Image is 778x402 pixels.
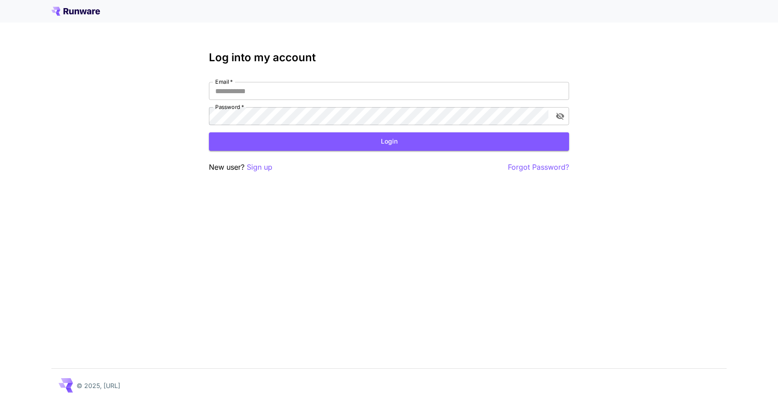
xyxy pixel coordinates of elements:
[508,162,569,173] button: Forgot Password?
[209,51,569,64] h3: Log into my account
[209,132,569,151] button: Login
[215,103,244,111] label: Password
[215,78,233,86] label: Email
[247,162,272,173] button: Sign up
[552,108,568,124] button: toggle password visibility
[209,162,272,173] p: New user?
[77,381,120,390] p: © 2025, [URL]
